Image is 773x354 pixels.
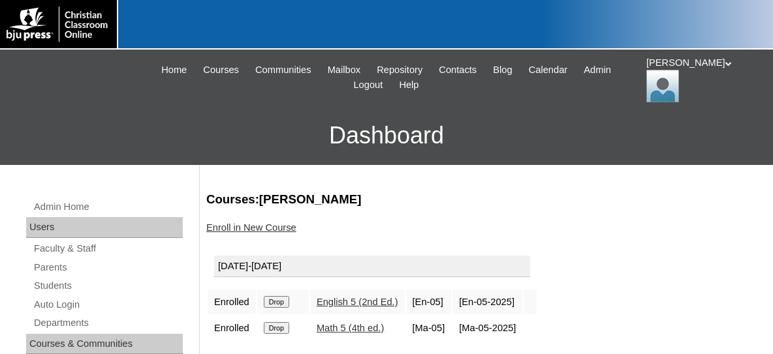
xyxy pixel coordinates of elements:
span: Help [399,78,418,93]
a: Home [155,63,193,78]
div: [DATE]-[DATE] [214,256,530,278]
img: Karen Lawton [646,70,679,102]
a: Admin [577,63,618,78]
a: Help [392,78,425,93]
a: Communities [249,63,318,78]
input: Drop [264,322,289,334]
input: Drop [264,296,289,308]
div: [PERSON_NAME] [646,56,760,102]
a: Auto Login [33,297,183,313]
span: Calendar [529,63,567,78]
td: [Ma-05-2025] [452,316,522,340]
td: [En-05-2025] [452,289,522,314]
a: Calendar [522,63,574,78]
a: Contacts [432,63,483,78]
a: Repository [370,63,429,78]
span: Repository [377,63,422,78]
a: English 5 (2nd Ed.) [317,297,398,307]
a: Students [33,278,183,294]
a: Parents [33,259,183,276]
a: Logout [347,78,389,93]
span: Blog [493,63,512,78]
td: [En-05] [406,289,452,314]
span: Admin [584,63,611,78]
div: Users [26,217,183,238]
a: Departments [33,315,183,331]
a: Enroll in New Course [206,222,296,233]
a: Mailbox [321,63,368,78]
span: Home [161,63,187,78]
td: [Ma-05] [406,316,452,340]
td: Enrolled [208,316,256,340]
img: logo-white.png [7,7,110,42]
span: Courses [203,63,239,78]
h3: Courses:[PERSON_NAME] [206,191,760,208]
td: Enrolled [208,289,256,314]
span: Logout [353,78,383,93]
h3: Dashboard [7,106,766,165]
span: Communities [255,63,311,78]
a: Faculty & Staff [33,241,183,257]
a: Math 5 (4th ed.) [317,323,384,333]
span: Mailbox [328,63,361,78]
a: Blog [486,63,518,78]
a: Admin Home [33,199,183,215]
span: Contacts [439,63,477,78]
a: Courses [197,63,245,78]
